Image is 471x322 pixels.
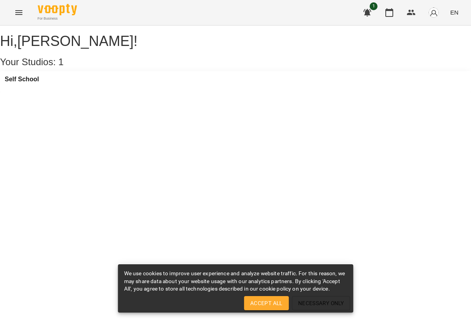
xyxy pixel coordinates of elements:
[450,8,458,16] span: EN
[5,76,39,83] a: Self School
[428,7,439,18] img: avatar_s.png
[447,5,462,20] button: EN
[370,2,378,10] span: 1
[9,3,28,22] button: Menu
[59,57,64,67] span: 1
[38,16,77,21] span: For Business
[38,4,77,15] img: Voopty Logo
